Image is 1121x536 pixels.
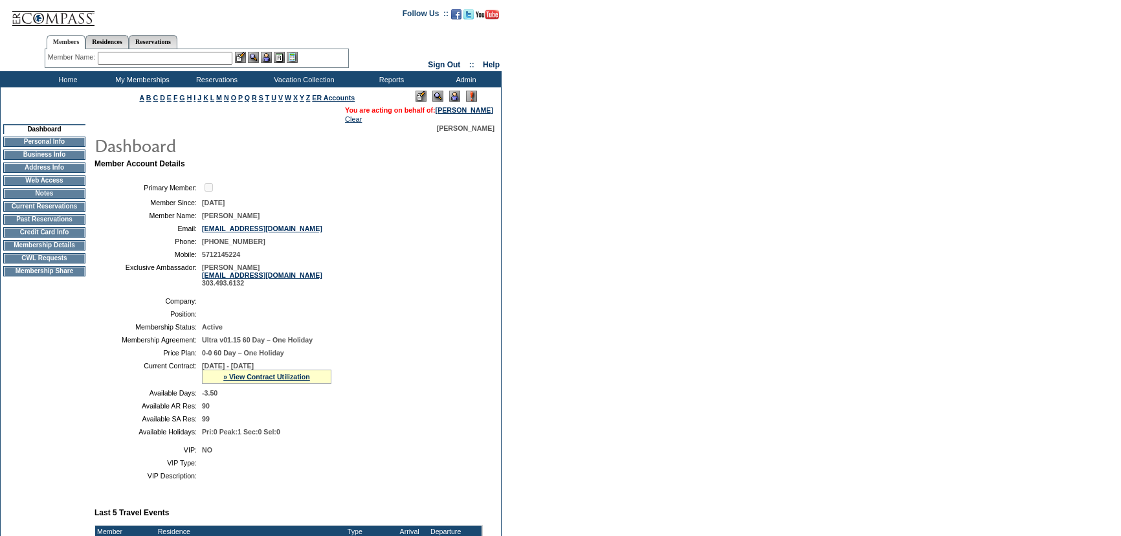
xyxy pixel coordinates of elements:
[100,310,197,318] td: Position:
[3,188,85,199] td: Notes
[48,52,98,63] div: Member Name:
[94,132,353,158] img: pgTtlDashboard.gif
[202,446,212,454] span: NO
[187,94,192,102] a: H
[100,472,197,480] td: VIP Description:
[100,212,197,219] td: Member Name:
[100,349,197,357] td: Price Plan:
[202,263,322,287] span: [PERSON_NAME] 303.493.6132
[203,94,208,102] a: K
[3,124,85,134] td: Dashboard
[100,446,197,454] td: VIP:
[451,13,461,21] a: Become our fan on Facebook
[293,94,298,102] a: X
[100,251,197,258] td: Mobile:
[436,106,493,114] a: [PERSON_NAME]
[469,60,474,69] span: ::
[202,402,210,410] span: 90
[278,94,283,102] a: V
[466,91,477,102] img: Log Concern/Member Elevation
[100,238,197,245] td: Phone:
[432,91,443,102] img: View Mode
[427,71,502,87] td: Admin
[140,94,144,102] a: A
[47,35,86,49] a: Members
[100,402,197,410] td: Available AR Res:
[252,94,257,102] a: R
[202,336,313,344] span: Ultra v01.15 60 Day – One Holiday
[202,212,260,219] span: [PERSON_NAME]
[202,251,240,258] span: 5712145224
[197,94,201,102] a: J
[100,336,197,344] td: Membership Agreement:
[179,94,184,102] a: G
[3,137,85,147] td: Personal Info
[202,349,284,357] span: 0-0 60 Day – One Holiday
[285,94,291,102] a: W
[100,415,197,423] td: Available SA Res:
[449,91,460,102] img: Impersonate
[261,52,272,63] img: Impersonate
[238,94,243,102] a: P
[252,71,353,87] td: Vacation Collection
[100,362,197,384] td: Current Contract:
[259,94,263,102] a: S
[100,389,197,397] td: Available Days:
[3,253,85,263] td: CWL Requests
[345,106,493,114] span: You are acting on behalf of:
[274,52,285,63] img: Reservations
[3,227,85,238] td: Credit Card Info
[403,8,449,23] td: Follow Us ::
[3,240,85,251] td: Membership Details
[94,159,185,168] b: Member Account Details
[476,13,499,21] a: Subscribe to our YouTube Channel
[353,71,427,87] td: Reports
[100,263,197,287] td: Exclusive Ambassador:
[173,94,178,102] a: F
[345,115,362,123] a: Clear
[223,373,310,381] a: » View Contract Utilization
[178,71,252,87] td: Reservations
[235,52,246,63] img: b_edit.gif
[428,60,460,69] a: Sign Out
[312,94,355,102] a: ER Accounts
[216,94,222,102] a: M
[3,266,85,276] td: Membership Share
[202,225,322,232] a: [EMAIL_ADDRESS][DOMAIN_NAME]
[483,60,500,69] a: Help
[231,94,236,102] a: O
[306,94,311,102] a: Z
[100,181,197,194] td: Primary Member:
[3,162,85,173] td: Address Info
[100,297,197,305] td: Company:
[248,52,259,63] img: View
[300,94,304,102] a: Y
[3,201,85,212] td: Current Reservations
[194,94,195,102] a: I
[202,362,254,370] span: [DATE] - [DATE]
[224,94,229,102] a: N
[437,124,494,132] span: [PERSON_NAME]
[202,238,265,245] span: [PHONE_NUMBER]
[94,508,169,517] b: Last 5 Travel Events
[129,35,177,49] a: Reservations
[202,271,322,279] a: [EMAIL_ADDRESS][DOMAIN_NAME]
[153,94,158,102] a: C
[202,389,217,397] span: -3.50
[287,52,298,63] img: b_calculator.gif
[451,9,461,19] img: Become our fan on Facebook
[100,323,197,331] td: Membership Status:
[3,150,85,160] td: Business Info
[100,225,197,232] td: Email:
[245,94,250,102] a: Q
[29,71,104,87] td: Home
[463,13,474,21] a: Follow us on Twitter
[416,91,427,102] img: Edit Mode
[202,323,223,331] span: Active
[271,94,276,102] a: U
[210,94,214,102] a: L
[202,415,210,423] span: 99
[3,214,85,225] td: Past Reservations
[104,71,178,87] td: My Memberships
[146,94,151,102] a: B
